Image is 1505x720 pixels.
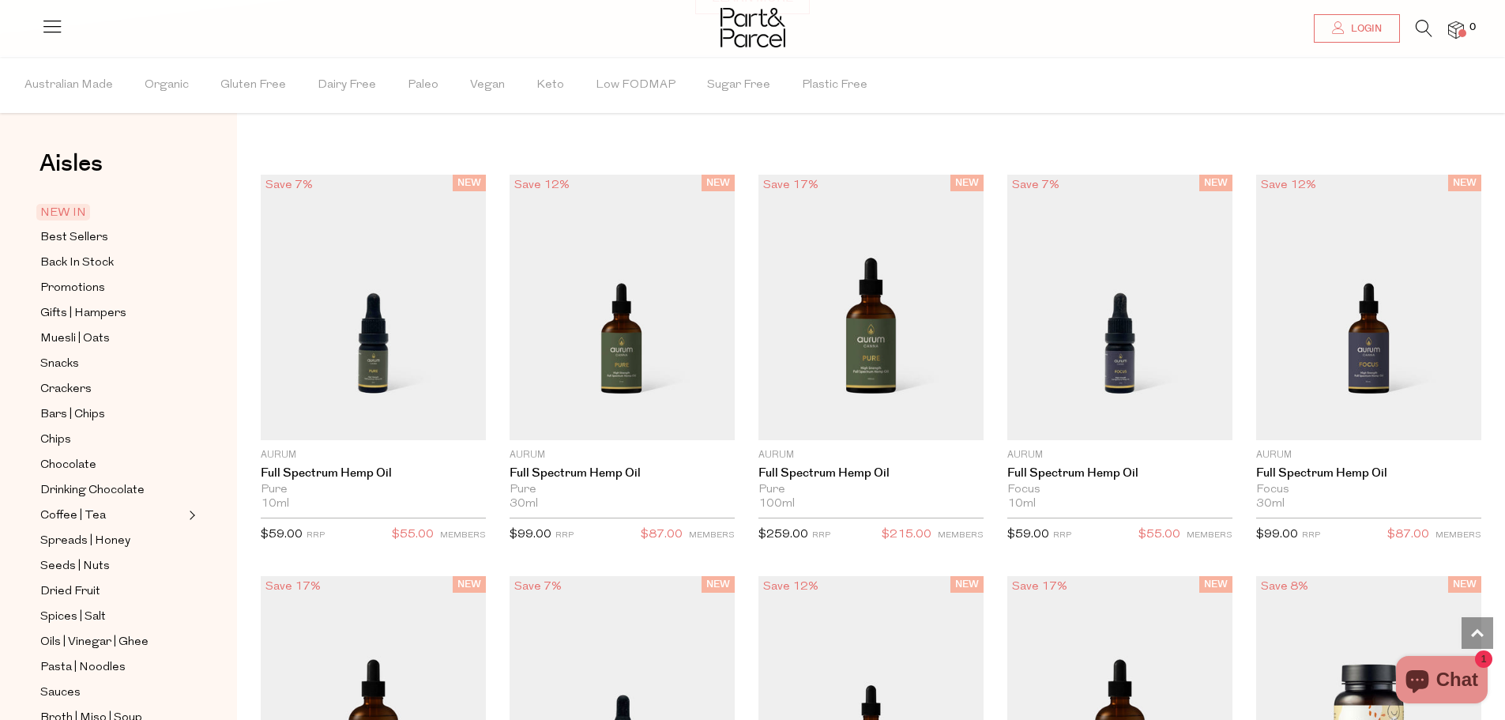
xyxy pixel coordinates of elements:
[40,146,103,181] span: Aisles
[261,448,486,462] p: Aurum
[1199,576,1232,593] span: NEW
[510,576,566,597] div: Save 7%
[40,405,105,424] span: Bars | Chips
[707,58,770,113] span: Sugar Free
[40,582,100,601] span: Dried Fruit
[1007,576,1072,597] div: Save 17%
[596,58,675,113] span: Low FODMAP
[1256,466,1481,481] a: Full Spectrum Hemp Oil
[758,448,984,462] p: Aurum
[40,633,149,652] span: Oils | Vinegar | Ghee
[40,582,184,601] a: Dried Fruit
[40,203,184,222] a: NEW IN
[758,497,795,511] span: 100ml
[40,531,184,551] a: Spreads | Honey
[1435,531,1481,540] small: MEMBERS
[689,531,735,540] small: MEMBERS
[1448,576,1481,593] span: NEW
[1007,483,1232,497] div: Focus
[40,431,71,450] span: Chips
[261,483,486,497] div: Pure
[261,529,303,541] span: $59.00
[1256,175,1481,440] img: Full Spectrum Hemp Oil
[40,379,184,399] a: Crackers
[510,529,551,541] span: $99.00
[1007,466,1232,481] a: Full Spectrum Hemp Oil
[1314,14,1400,43] a: Login
[40,607,184,627] a: Spices | Salt
[261,466,486,481] a: Full Spectrum Hemp Oil
[40,430,184,450] a: Chips
[758,175,984,440] img: Full Spectrum Hemp Oil
[1256,483,1481,497] div: Focus
[392,525,434,545] span: $55.00
[453,576,486,593] span: NEW
[40,632,184,652] a: Oils | Vinegar | Ghee
[702,576,735,593] span: NEW
[40,279,105,298] span: Promotions
[40,506,184,526] a: Coffee | Tea
[938,531,984,540] small: MEMBERS
[1448,175,1481,191] span: NEW
[510,448,735,462] p: Aurum
[1256,576,1313,597] div: Save 8%
[1007,448,1232,462] p: Aurum
[453,175,486,191] span: NEW
[510,483,735,497] div: Pure
[536,58,564,113] span: Keto
[40,608,106,627] span: Spices | Salt
[510,175,735,440] img: Full Spectrum Hemp Oil
[40,355,79,374] span: Snacks
[882,525,931,545] span: $215.00
[145,58,189,113] span: Organic
[40,330,110,349] span: Muesli | Oats
[510,466,735,481] a: Full Spectrum Hemp Oil
[40,683,184,703] a: Sauces
[950,576,984,593] span: NEW
[40,254,114,273] span: Back In Stock
[758,483,984,497] div: Pure
[318,58,376,113] span: Dairy Free
[1187,531,1232,540] small: MEMBERS
[261,175,318,196] div: Save 7%
[1007,175,1232,440] img: Full Spectrum Hemp Oil
[758,529,808,541] span: $259.00
[40,253,184,273] a: Back In Stock
[1347,22,1382,36] span: Login
[1138,525,1180,545] span: $55.00
[40,329,184,349] a: Muesli | Oats
[802,58,867,113] span: Plastic Free
[40,228,184,247] a: Best Sellers
[758,466,984,481] a: Full Spectrum Hemp Oil
[220,58,286,113] span: Gluten Free
[440,531,486,540] small: MEMBERS
[408,58,438,113] span: Paleo
[1053,531,1071,540] small: RRP
[40,228,108,247] span: Best Sellers
[40,658,126,677] span: Pasta | Noodles
[24,58,113,113] span: Australian Made
[641,525,683,545] span: $87.00
[40,481,145,500] span: Drinking Chocolate
[721,8,785,47] img: Part&Parcel
[40,684,81,703] span: Sauces
[40,455,184,475] a: Chocolate
[40,507,106,526] span: Coffee | Tea
[758,175,823,196] div: Save 17%
[1199,175,1232,191] span: NEW
[40,380,92,399] span: Crackers
[510,497,538,511] span: 30ml
[40,303,184,323] a: Gifts | Hampers
[1256,175,1321,196] div: Save 12%
[40,481,184,500] a: Drinking Chocolate
[1448,21,1464,38] a: 0
[261,576,325,597] div: Save 17%
[758,576,823,597] div: Save 12%
[1007,175,1064,196] div: Save 7%
[1465,21,1480,35] span: 0
[40,405,184,424] a: Bars | Chips
[555,531,574,540] small: RRP
[40,152,103,191] a: Aisles
[470,58,505,113] span: Vegan
[261,175,486,440] img: Full Spectrum Hemp Oil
